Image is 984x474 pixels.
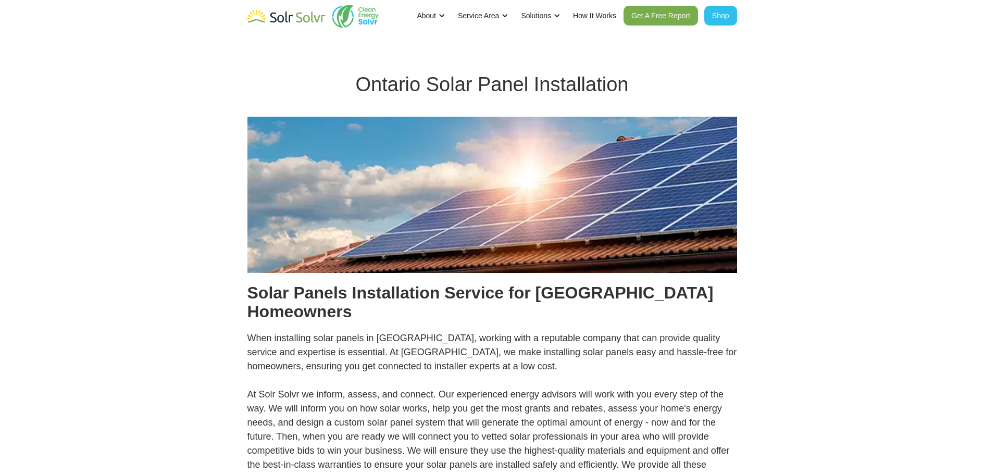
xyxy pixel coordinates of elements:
h1: Ontario Solar Panel Installation [247,73,737,96]
img: Aerial view of solar panel installation in Ontario by Solr Solvr on residential rooftop with clea... [247,117,737,273]
div: Solutions [521,10,551,21]
a: Get A Free Report [624,6,698,26]
div: Service Area [458,10,499,21]
a: Shop [704,6,737,26]
div: About [417,10,436,21]
h2: Solar Panels Installation Service for [GEOGRAPHIC_DATA] Homeowners [247,283,737,321]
